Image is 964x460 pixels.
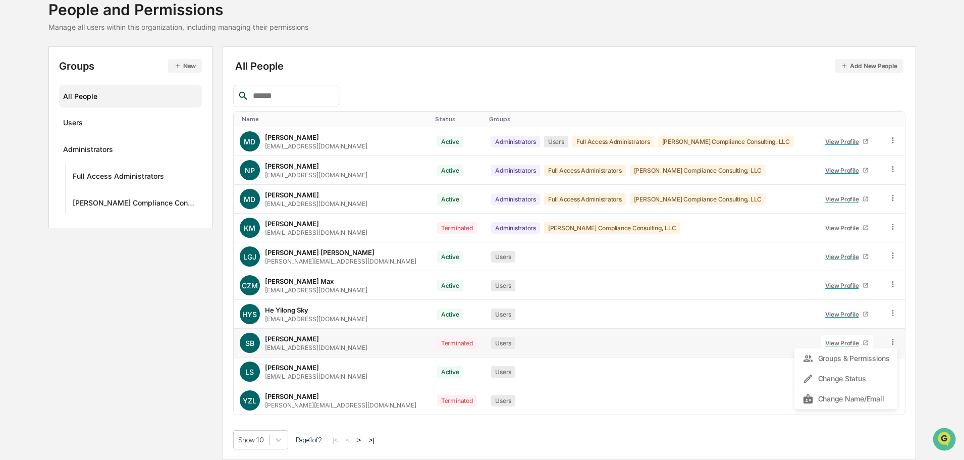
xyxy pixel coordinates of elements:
[242,310,257,319] span: HYS
[20,207,65,217] span: Preclearance
[63,118,83,130] div: Users
[265,162,319,170] div: [PERSON_NAME]
[89,137,110,145] span: [DATE]
[265,229,367,236] div: [EMAIL_ADDRESS][DOMAIN_NAME]
[821,163,873,178] a: View Profile
[437,337,477,349] div: Terminated
[491,280,515,291] div: Users
[296,436,322,444] span: Page 1 of 2
[10,77,28,95] img: 1746055101610-c473b297-6a78-478c-a979-82029cc54cd1
[156,110,184,122] button: See all
[63,88,198,105] div: All People
[45,77,166,87] div: Start new chat
[265,286,367,294] div: [EMAIL_ADDRESS][DOMAIN_NAME]
[437,280,463,291] div: Active
[265,200,367,208] div: [EMAIL_ADDRESS][DOMAIN_NAME]
[45,87,139,95] div: We're available if you need us!
[265,133,319,141] div: [PERSON_NAME]
[265,401,416,409] div: [PERSON_NAME][EMAIL_ADDRESS][DOMAIN_NAME]
[10,227,18,235] div: 🔎
[491,395,515,406] div: Users
[73,198,198,211] div: [PERSON_NAME] Compliance Consulting, LLC
[491,309,515,320] div: Users
[802,352,889,365] div: Groups & Permissions
[10,112,68,120] div: Past conversations
[265,344,367,351] div: [EMAIL_ADDRESS][DOMAIN_NAME]
[265,335,319,343] div: [PERSON_NAME]
[265,277,334,285] div: [PERSON_NAME] Max
[802,393,889,405] div: Change Name/Email
[6,222,68,240] a: 🔎Data Lookup
[825,224,863,232] div: View Profile
[245,339,254,347] span: SB
[544,165,626,176] div: Full Access Administrators
[825,282,863,289] div: View Profile
[265,306,308,314] div: He Yilong Sky
[265,191,319,199] div: [PERSON_NAME]
[825,195,863,203] div: View Profile
[71,250,122,258] a: Powered byPylon
[544,136,568,147] div: Users
[172,80,184,92] button: Start new chat
[10,155,26,171] img: Rachel Stanley
[265,392,319,400] div: [PERSON_NAME]
[245,368,254,376] span: LS
[244,195,255,203] span: MD
[84,137,87,145] span: •
[835,59,903,73] button: Add New People
[437,222,477,234] div: Terminated
[825,253,863,261] div: View Profile
[265,220,319,228] div: [PERSON_NAME]
[354,436,364,444] button: >
[244,137,255,146] span: MD
[932,427,959,454] iframe: Open customer support
[630,165,766,176] div: [PERSON_NAME] Compliance Consulting, LLC
[10,21,184,37] p: How can we help?
[73,208,81,216] div: 🗄️
[544,193,626,205] div: Full Access Administrators
[825,311,863,318] div: View Profile
[48,23,308,31] div: Manage all users within this organization, including managing their permissions
[491,136,540,147] div: Administrators
[265,373,367,380] div: [EMAIL_ADDRESS][DOMAIN_NAME]
[821,335,873,351] a: View Profile
[343,436,353,444] button: <
[243,396,256,405] span: YZL
[821,249,873,265] a: View Profile
[31,165,82,173] span: [PERSON_NAME]
[821,220,873,236] a: View Profile
[437,251,463,263] div: Active
[243,252,256,261] span: LGJ
[83,207,125,217] span: Attestations
[31,137,82,145] span: [PERSON_NAME]
[491,366,515,378] div: Users
[63,145,113,157] div: Administrators
[491,337,515,349] div: Users
[890,116,901,123] div: Toggle SortBy
[84,165,87,173] span: •
[242,281,258,290] span: CZM
[69,202,129,221] a: 🗄️Attestations
[821,134,873,149] a: View Profile
[821,306,873,322] a: View Profile
[437,309,463,320] div: Active
[491,222,540,234] div: Administrators
[168,59,202,73] button: New
[630,193,766,205] div: [PERSON_NAME] Compliance Consulting, LLC
[59,59,202,73] div: Groups
[435,116,481,123] div: Toggle SortBy
[100,250,122,258] span: Pylon
[73,172,164,184] div: Full Access Administrators
[802,373,889,385] div: Change Status
[658,136,794,147] div: [PERSON_NAME] Compliance Consulting, LLC
[489,116,811,123] div: Toggle SortBy
[491,165,540,176] div: Administrators
[437,136,463,147] div: Active
[265,315,367,323] div: [EMAIL_ADDRESS][DOMAIN_NAME]
[825,167,863,174] div: View Profile
[491,193,540,205] div: Administrators
[265,258,416,265] div: [PERSON_NAME][EMAIL_ADDRESS][DOMAIN_NAME]
[330,436,341,444] button: |<
[544,222,680,234] div: [PERSON_NAME] Compliance Consulting, LLC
